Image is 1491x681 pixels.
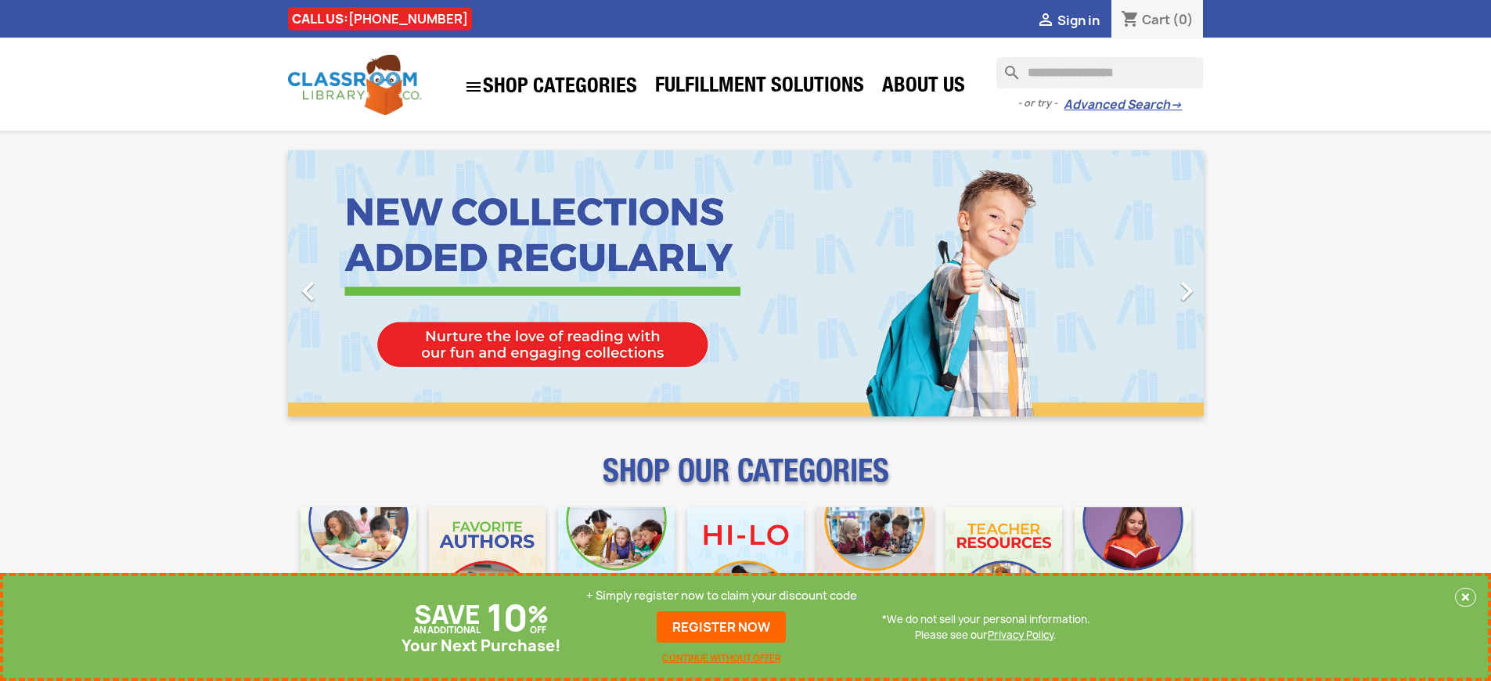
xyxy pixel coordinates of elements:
img: Classroom Library Company [288,55,421,115]
a: Previous [288,150,426,416]
i:  [1036,12,1055,31]
a: SHOP CATEGORIES [456,70,645,104]
a: Fulfillment Solutions [647,72,872,103]
img: CLC_Favorite_Authors_Mobile.jpg [429,507,546,624]
div: CALL US: [288,7,472,31]
img: CLC_Teacher_Resources_Mobile.jpg [945,507,1062,624]
a: [PHONE_NUMBER] [348,10,468,27]
img: CLC_Dyslexia_Mobile.jpg [1075,507,1191,624]
span: Cart [1142,11,1170,28]
img: CLC_Phonics_And_Decodables_Mobile.jpg [558,507,675,624]
span: (0) [1172,11,1194,28]
i:  [464,77,483,96]
span: - or try - [1017,95,1064,111]
input: Search [996,57,1203,88]
span: Sign in [1057,12,1100,29]
img: CLC_Bulk_Mobile.jpg [301,507,417,624]
i:  [289,272,328,311]
i: shopping_cart [1121,11,1140,30]
ul: Carousel container [288,150,1204,416]
span: → [1170,97,1182,113]
i:  [1167,272,1206,311]
a: About Us [874,72,973,103]
a: Next [1066,150,1204,416]
i: search [996,57,1015,76]
p: SHOP OUR CATEGORIES [288,467,1204,495]
a: Advanced Search→ [1064,97,1182,113]
img: CLC_Fiction_Nonfiction_Mobile.jpg [816,507,933,624]
img: CLC_HiLo_Mobile.jpg [687,507,804,624]
a:  Sign in [1036,12,1100,29]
